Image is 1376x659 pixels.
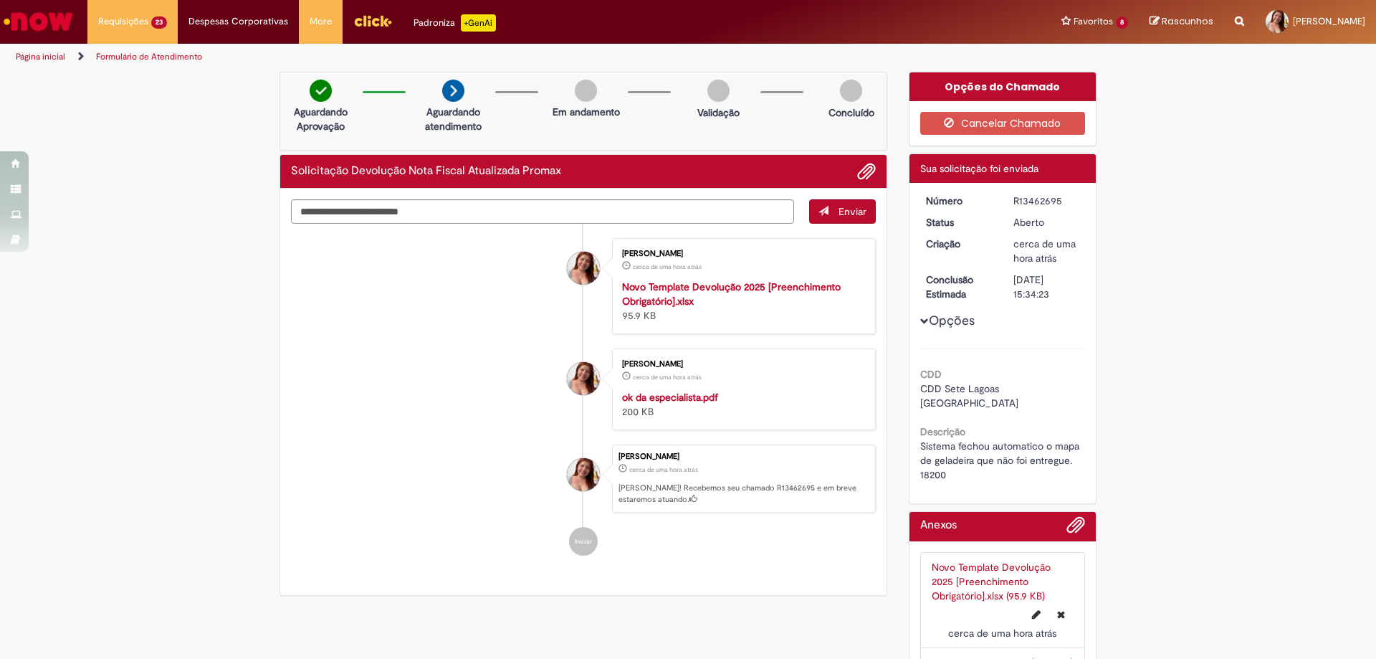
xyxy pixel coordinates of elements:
div: [PERSON_NAME] [618,452,868,461]
a: Rascunhos [1150,15,1213,29]
time: 29/08/2025 14:34:16 [633,262,702,271]
time: 29/08/2025 14:34:20 [629,465,698,474]
span: cerca de uma hora atrás [629,465,698,474]
span: cerca de uma hora atrás [633,373,702,381]
ul: Trilhas de página [11,44,907,70]
button: Cancelar Chamado [920,112,1086,135]
div: Taissa Giovanna Melquiades Soares [567,362,600,395]
div: [PERSON_NAME] [622,360,861,369]
h2: Solicitação Devolução Nota Fiscal Atualizada Promax Histórico de tíquete [291,165,561,178]
p: Aguardando atendimento [419,105,488,133]
a: Novo Template Devolução 2025 [Preenchimento Obrigatório].xlsx [622,280,841,308]
div: Aberto [1013,215,1080,229]
span: Despesas Corporativas [188,14,288,29]
dt: Status [915,215,1003,229]
span: cerca de uma hora atrás [633,262,702,271]
span: Requisições [98,14,148,29]
ul: Histórico de tíquete [291,224,876,571]
img: img-circle-grey.png [840,80,862,102]
button: Enviar [809,199,876,224]
img: ServiceNow [1,7,75,36]
img: arrow-next.png [442,80,464,102]
div: [DATE] 15:34:23 [1013,272,1080,301]
div: 200 KB [622,390,861,419]
dt: Conclusão Estimada [915,272,1003,301]
span: 23 [151,16,167,29]
span: Sua solicitação foi enviada [920,162,1038,175]
div: Padroniza [414,14,496,32]
span: Rascunhos [1162,14,1213,28]
h2: Anexos [920,519,957,532]
span: cerca de uma hora atrás [948,627,1056,640]
dt: Criação [915,237,1003,251]
span: Enviar [838,205,866,218]
p: +GenAi [461,14,496,32]
span: cerca de uma hora atrás [1013,237,1076,265]
div: Taissa Giovanna Melquiades Soares [567,252,600,285]
p: Em andamento [553,105,620,119]
div: 95.9 KB [622,280,861,323]
span: Favoritos [1074,14,1113,29]
span: [PERSON_NAME] [1293,15,1365,27]
a: Novo Template Devolução 2025 [Preenchimento Obrigatório].xlsx (95.9 KB) [932,561,1051,602]
b: Descrição [920,425,965,438]
p: Aguardando Aprovação [286,105,355,133]
button: Adicionar anexos [857,162,876,181]
b: CDD [920,368,942,381]
p: Validação [697,105,740,120]
span: 8 [1116,16,1128,29]
div: Taissa Giovanna Melquiades Soares [567,458,600,491]
a: Formulário de Atendimento [96,51,202,62]
li: Taissa Giovanna Melquiades Soares [291,445,876,513]
div: R13462695 [1013,194,1080,208]
button: Editar nome de arquivo Novo Template Devolução 2025 [Preenchimento Obrigatório].xlsx [1023,603,1049,626]
button: Adicionar anexos [1066,516,1085,541]
img: check-circle-green.png [310,80,332,102]
button: Excluir Novo Template Devolução 2025 [Preenchimento Obrigatório].xlsx [1048,603,1074,626]
img: click_logo_yellow_360x200.png [353,10,392,32]
span: Sistema fechou automatico o mapa de geladeira que não foi entregue. 18200 [920,440,1082,481]
div: 29/08/2025 14:34:20 [1013,237,1080,265]
time: 29/08/2025 14:34:20 [1013,237,1076,265]
div: Opções do Chamado [909,72,1096,101]
dt: Número [915,194,1003,208]
span: More [310,14,332,29]
p: Concluído [828,105,874,120]
img: img-circle-grey.png [575,80,597,102]
div: [PERSON_NAME] [622,250,861,258]
time: 29/08/2025 14:34:16 [633,373,702,381]
span: CDD Sete Lagoas [GEOGRAPHIC_DATA] [920,382,1018,409]
a: ok da especialista.pdf [622,391,718,404]
a: Página inicial [16,51,65,62]
p: [PERSON_NAME]! Recebemos seu chamado R13462695 e em breve estaremos atuando. [618,483,868,505]
time: 29/08/2025 14:34:16 [948,627,1056,640]
img: img-circle-grey.png [707,80,730,102]
textarea: Digite sua mensagem aqui... [291,199,794,224]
